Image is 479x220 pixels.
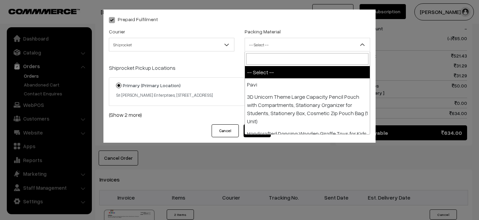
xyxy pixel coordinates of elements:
[212,124,239,137] button: Cancel
[245,38,370,51] span: -- Select --
[109,16,158,23] label: Prepaid Fulfilment
[245,66,370,78] li: -- Select --
[245,39,370,51] span: -- Select --
[244,124,271,137] button: Confirm
[245,28,281,35] label: Packing Material
[245,127,370,140] li: Handcrafted Dancing Wooden Giraffe Toys for Kids
[109,111,370,119] a: (Show 2 more)
[109,28,125,35] label: Courier
[109,64,370,72] p: Shiprocket Pickup Locations
[116,92,213,98] small: Sri [PERSON_NAME] Enterprises, [STREET_ADDRESS]
[245,91,370,127] li: 3D Unicorn Theme Large Capacity Pencil Pouch with Compartments, Stationary Organizer for Students...
[109,38,234,51] span: Shiprocket
[123,82,181,88] strong: Primary (Primary Location)
[109,39,234,51] span: Shiprocket
[245,78,370,91] li: Pavi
